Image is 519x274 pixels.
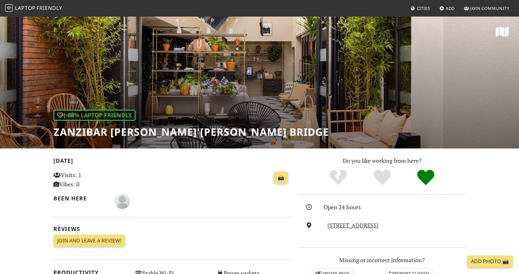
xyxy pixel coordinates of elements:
span: Cities [417,5,430,11]
p: Missing or incorrect information? [298,256,466,265]
p: Do you like working from here? [298,156,466,165]
a: Join Community [461,3,512,14]
h2: [DATE] [53,157,291,167]
a: Add Photo 📸 [467,256,513,268]
h2: Been here [53,195,107,202]
span: F C [115,197,130,205]
span: Add [446,5,455,11]
p: Visits: 1 Vibes: 0 [53,170,128,189]
div: Definitely! [404,169,448,186]
div: No [316,169,360,186]
a: 📸 [274,172,288,184]
img: LaptopFriendly [5,4,13,12]
span: Friendly [37,4,62,11]
h1: Zanzibar [PERSON_NAME]'[PERSON_NAME] Bridge [53,126,329,138]
a: LaptopFriendly LaptopFriendly [5,3,62,14]
span: Join Community [470,5,509,11]
img: blank-535327c66bd565773addf3077783bbfce4b00ec00e9fd257753287c682c7fa38.png [115,194,130,209]
a: Cities [408,3,433,14]
h2: Reviews [53,226,291,232]
span: Laptop [15,4,36,11]
a: [STREET_ADDRESS] [327,221,379,229]
div: Yes [360,169,404,186]
div: Open 24 hours [324,203,469,212]
div: | 88% Laptop Friendly [53,110,136,121]
a: Add [437,3,458,14]
a: Join and leave a review! [53,235,125,247]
